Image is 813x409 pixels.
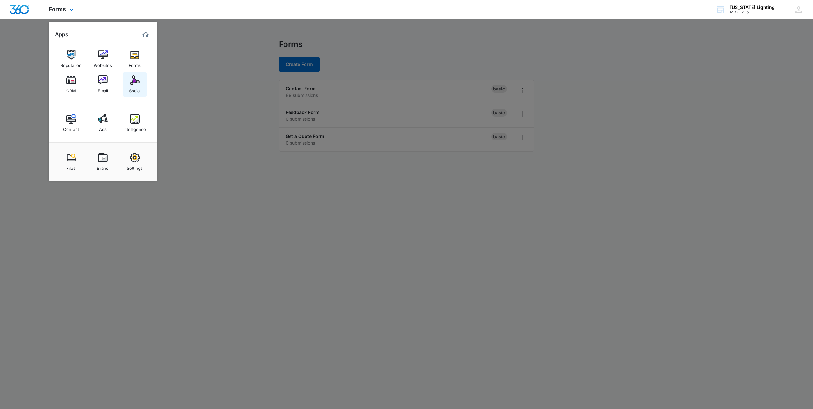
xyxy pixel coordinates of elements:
[91,47,115,71] a: Websites
[59,150,83,174] a: Files
[127,162,143,171] div: Settings
[99,124,107,132] div: Ads
[140,30,151,40] a: Marketing 360® Dashboard
[91,72,115,97] a: Email
[97,162,109,171] div: Brand
[59,111,83,135] a: Content
[129,85,140,93] div: Social
[59,72,83,97] a: CRM
[98,85,108,93] div: Email
[730,10,775,14] div: account id
[123,47,147,71] a: Forms
[91,150,115,174] a: Brand
[49,6,66,12] span: Forms
[61,60,82,68] div: Reputation
[55,32,68,38] h2: Apps
[66,162,76,171] div: Files
[123,111,147,135] a: Intelligence
[91,111,115,135] a: Ads
[123,124,146,132] div: Intelligence
[123,150,147,174] a: Settings
[129,60,141,68] div: Forms
[123,72,147,97] a: Social
[59,47,83,71] a: Reputation
[63,124,79,132] div: Content
[94,60,112,68] div: Websites
[66,85,76,93] div: CRM
[730,5,775,10] div: account name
